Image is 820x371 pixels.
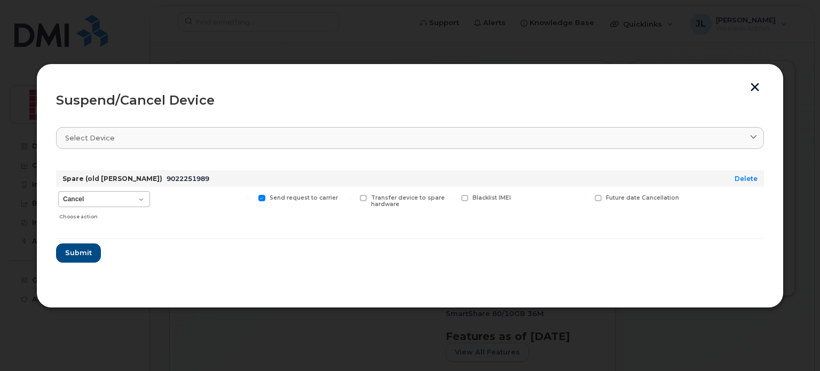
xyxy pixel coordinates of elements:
strong: Spare (old [PERSON_NAME]) [62,175,162,183]
input: Blacklist IMEI [448,195,454,200]
span: Blacklist IMEI [472,194,511,201]
div: Choose action [59,208,150,221]
input: Send request to carrier [246,195,251,200]
input: Future date Cancellation [582,195,587,200]
span: Future date Cancellation [606,194,679,201]
span: Send request to carrier [270,194,338,201]
div: Suspend/Cancel Device [56,94,764,107]
span: 9022251989 [167,175,209,183]
span: Transfer device to spare hardware [371,194,445,208]
input: Transfer device to spare hardware [347,195,352,200]
a: Delete [735,175,758,183]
